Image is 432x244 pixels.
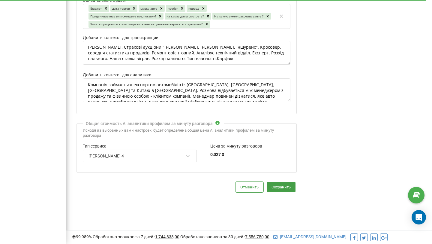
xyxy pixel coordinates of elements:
div: пробег [166,5,179,12]
div: [PERSON_NAME] 4 [88,153,124,159]
span: Обработано звонков за 30 дней : [180,234,269,239]
div: На какую сумму рассчитываете ? [212,13,264,20]
div: Хотите прицениться или отправить вам актуальные варианты с аукциона? [88,21,203,27]
button: Отменить [235,182,263,192]
span: 99,989% [72,234,92,239]
label: Добавить контекст для аналитики [83,72,290,78]
div: Прицениваетесь или смотрите под покупку? [88,13,157,20]
div: Open Intercom Messenger [412,210,426,224]
div: дата торгов [110,5,131,12]
label: Тип сервиса [83,143,197,150]
div: Исходя из выбранных вами настроек, будет определена общая цена AI аналитики профилем за минуту ра... [83,128,290,138]
div: Бюджет [88,5,103,12]
div: 0,027 $ [210,152,262,157]
label: Цена за минуту разговора [210,143,262,150]
textarea: [PERSON_NAME]. Страхові аукціони "[PERSON_NAME], [PERSON_NAME], Іншуренс". Кросовер, середня стат... [83,41,290,65]
span: Обработано звонков за 7 дней : [93,234,179,239]
div: на какие даты смотреть? [165,13,205,20]
textarea: Компанія займається експортом автомобілів із [GEOGRAPHIC_DATA], [GEOGRAPHIC_DATA], [GEOGRAPHIC_DA... [83,78,290,102]
a: [EMAIL_ADDRESS][DOMAIN_NAME] [273,234,346,239]
label: Добавить контекст для транскрипции [83,35,290,41]
div: привод [187,5,200,12]
div: Общая стоимость AI аналитики профилем за минуту разговора [86,120,213,127]
div: марка авто [139,5,158,12]
button: Сохранить [267,182,295,192]
u: 1 744 838,00 [155,234,179,239]
u: 7 556 750,00 [245,234,269,239]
